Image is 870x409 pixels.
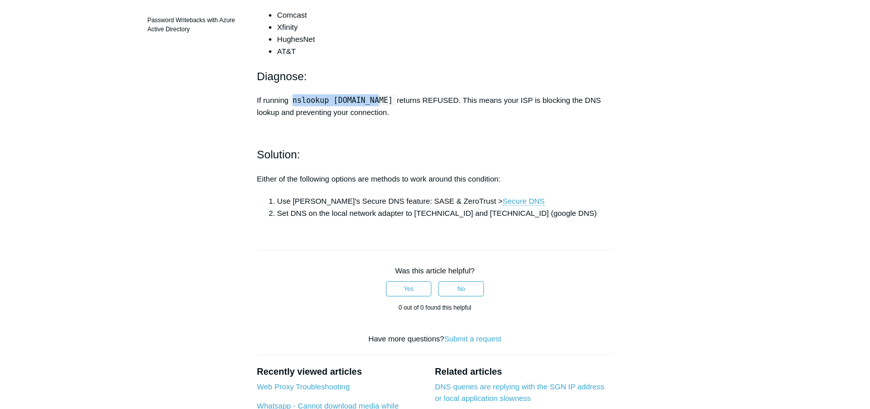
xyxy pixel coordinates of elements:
[399,304,471,311] span: 0 out of 0 found this helpful
[277,195,613,207] li: Use [PERSON_NAME]'s Secure DNS feature: SASE & ZeroTrust >
[439,281,484,297] button: This article was not helpful
[386,281,431,297] button: This article was helpful
[257,173,613,185] p: Either of the following options are methods to work around this condition:
[277,21,613,33] li: Xfinity
[435,365,613,379] h2: Related articles
[503,197,545,206] a: Secure DNS
[277,33,613,45] li: HughesNet
[257,146,613,163] h2: Solution:
[444,334,501,343] a: Submit a request
[277,207,613,219] li: Set DNS on the local network adapter to [TECHNICAL_ID] and [TECHNICAL_ID] (google DNS)
[257,68,613,85] h2: Diagnose:
[257,382,350,391] a: Web Proxy Troubleshooting
[277,45,613,57] li: AT&T
[290,95,396,105] code: nslookup [DOMAIN_NAME]
[435,382,605,402] a: DNS queries are replying with the SGN IP address or local application slowness
[395,266,475,275] span: Was this article helpful?
[277,9,613,21] li: Comcast
[257,365,425,379] h2: Recently viewed articles
[257,94,613,119] p: If running returns REFUSED. This means your ISP is blocking the DNS lookup and preventing your co...
[257,333,613,345] div: Have more questions?
[142,11,242,39] a: Password Writebacks with Azure Active Directory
